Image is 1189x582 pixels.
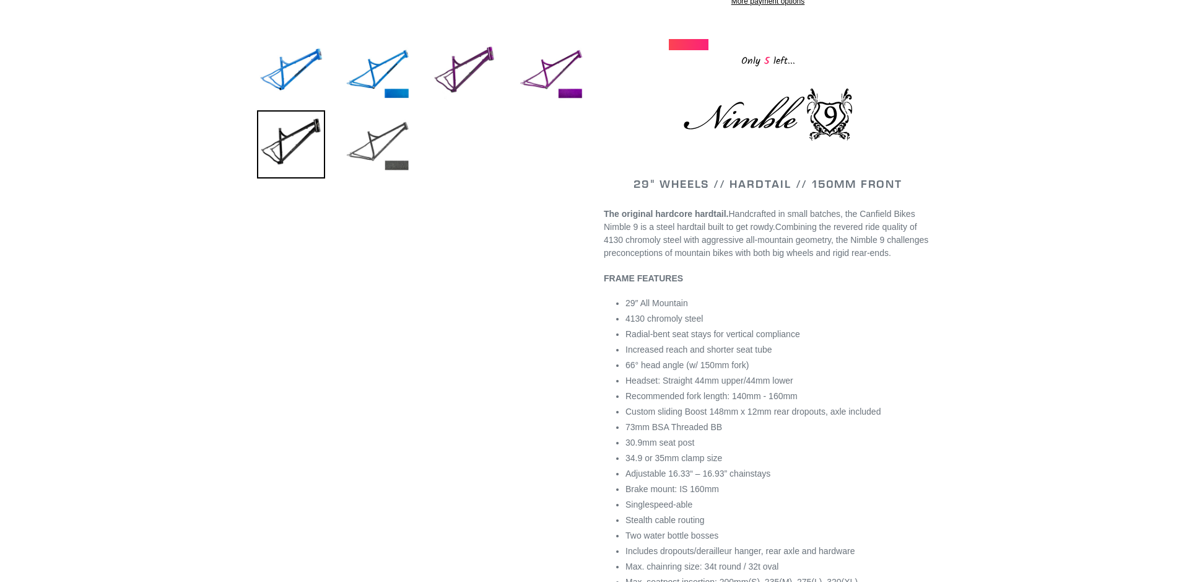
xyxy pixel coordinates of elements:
[604,273,683,283] b: FRAME FEATURES
[625,515,705,525] span: Stealth cable routing
[604,222,928,258] span: Combining the revered ride quality of 4130 chromoly steel with aggressive all-mountain geometry, ...
[625,483,932,496] li: Brake mount: IS 160mm
[257,110,325,179] img: Load image into Gallery viewer, NIMBLE 9 - Frameset
[625,469,770,478] span: Adjustable 16.33“ – 16.93” chainstays
[625,422,722,432] span: 73mm BSA Threaded BB
[625,546,855,556] span: Includes dropouts/derailleur hanger, rear axle and hardware
[760,53,773,69] span: 5
[625,453,722,463] span: 34.9 or 35mm clamp size
[604,209,728,219] strong: The original hardcore hardtail.
[625,314,703,324] span: 4130 chromoly steel
[634,177,902,191] span: 29" WHEELS // HARDTAIL // 150MM FRONT
[344,38,412,107] img: Load image into Gallery viewer, NIMBLE 9 - Frameset
[625,438,694,448] span: 30.9mm seat post
[625,376,793,386] span: Headset: Straight 44mm upper/44mm lower
[625,345,772,355] span: Increased reach and shorter seat tube
[669,50,867,69] div: Only left...
[625,529,932,542] li: Two water bottle bosses
[257,38,325,107] img: Load image into Gallery viewer, NIMBLE 9 - Frameset
[625,500,692,509] span: Singlespeed-able
[604,209,915,232] span: Handcrafted in small batches, the Canfield Bikes Nimble 9 is a steel hardtail built to get rowdy.
[517,38,585,107] img: Load image into Gallery viewer, NIMBLE 9 - Frameset
[625,562,778,571] span: Max. chainring size: 34t round / 32t oval
[625,329,800,339] span: Radial-bent seat stays for vertical compliance
[625,407,881,417] span: Custom sliding Boost 148mm x 12mm rear dropouts, axle included
[344,110,412,179] img: Load image into Gallery viewer, NIMBLE 9 - Frameset
[430,38,499,107] img: Load image into Gallery viewer, NIMBLE 9 - Frameset
[625,391,798,401] span: Recommended fork length: 140mm - 160mm
[625,298,688,308] span: 29″ All Mountain
[625,360,749,370] span: 66° head angle (w/ 150mm fork)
